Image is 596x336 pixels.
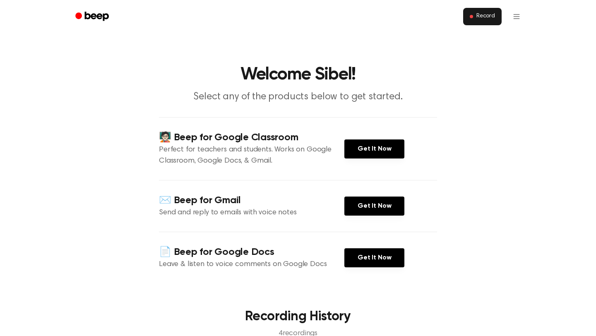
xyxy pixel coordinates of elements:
[507,7,526,26] button: Open menu
[344,139,404,158] a: Get It Now
[172,307,424,326] h3: Recording History
[344,248,404,267] a: Get It Now
[159,194,344,207] h4: ✉️ Beep for Gmail
[344,197,404,216] a: Get It Now
[159,259,344,270] p: Leave & listen to voice comments on Google Docs
[159,207,344,218] p: Send and reply to emails with voice notes
[70,9,116,25] a: Beep
[159,144,344,167] p: Perfect for teachers and students. Works on Google Classroom, Google Docs, & Gmail.
[463,8,502,25] button: Record
[159,245,344,259] h4: 📄 Beep for Google Docs
[139,90,457,104] p: Select any of the products below to get started.
[476,13,495,20] span: Record
[159,131,344,144] h4: 🧑🏻‍🏫 Beep for Google Classroom
[86,66,510,84] h1: Welcome Sibel!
